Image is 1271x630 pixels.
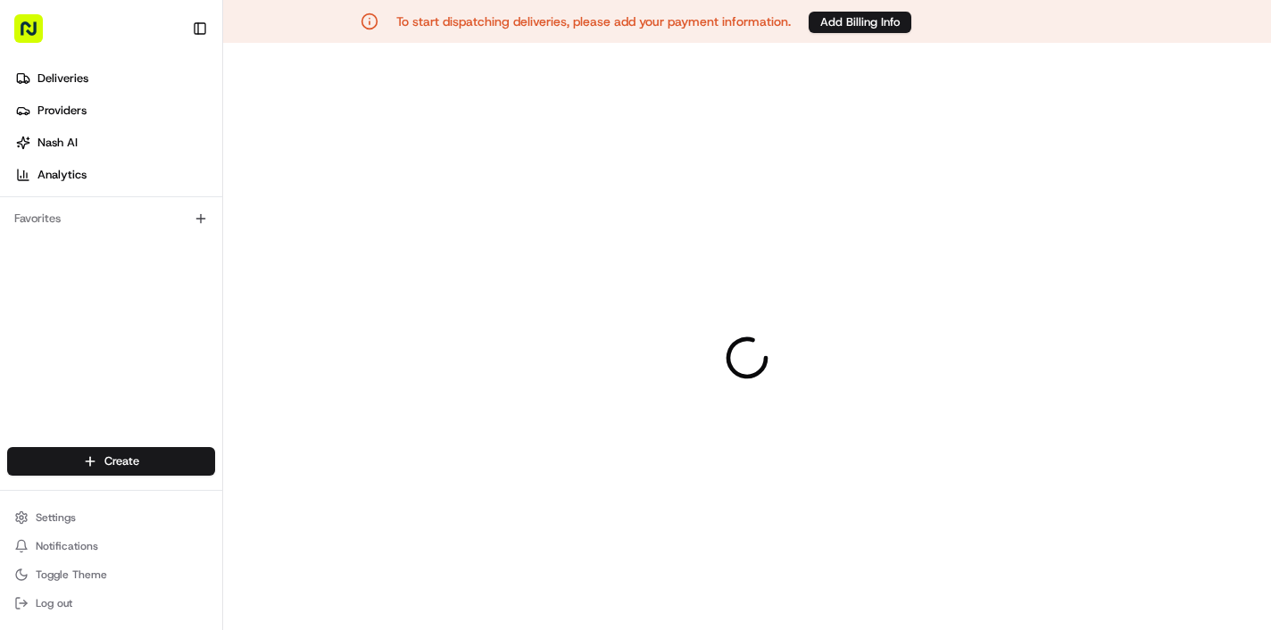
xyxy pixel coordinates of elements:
[7,591,215,616] button: Log out
[396,12,791,30] p: To start dispatching deliveries, please add your payment information.
[7,204,215,233] div: Favorites
[36,510,76,525] span: Settings
[37,135,78,151] span: Nash AI
[37,70,88,87] span: Deliveries
[7,161,222,189] a: Analytics
[7,505,215,530] button: Settings
[7,64,222,93] a: Deliveries
[7,128,222,157] a: Nash AI
[36,568,107,582] span: Toggle Theme
[37,103,87,119] span: Providers
[809,11,911,33] a: Add Billing Info
[104,453,139,469] span: Create
[36,596,72,610] span: Log out
[7,534,215,559] button: Notifications
[7,96,222,125] a: Providers
[809,12,911,33] button: Add Billing Info
[37,167,87,183] span: Analytics
[7,562,215,587] button: Toggle Theme
[36,539,98,553] span: Notifications
[7,447,215,476] button: Create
